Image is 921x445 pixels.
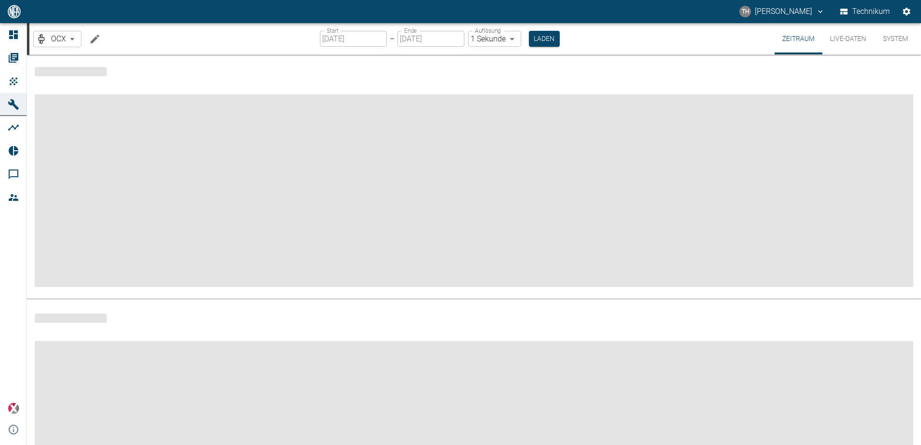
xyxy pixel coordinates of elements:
[390,33,395,44] p: –
[874,23,917,54] button: System
[475,26,501,35] label: Auflösung
[404,26,417,35] label: Ende
[51,33,66,44] span: OCX
[320,31,387,47] input: DD.MM.YYYY
[738,3,826,20] button: thomas.hosten@neuman-esser.de
[8,403,19,414] img: Xplore Logo
[36,33,66,45] a: OCX
[838,3,892,20] button: Technikum
[775,23,822,54] button: Zeitraum
[397,31,464,47] input: DD.MM.YYYY
[7,5,22,18] img: logo
[898,3,915,20] button: Einstellungen
[529,31,560,47] button: Laden
[739,6,751,17] div: TH
[85,29,105,49] button: Machine bearbeiten
[468,31,521,47] div: 1 Sekunde
[327,26,339,35] label: Start
[822,23,874,54] button: Live-Daten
